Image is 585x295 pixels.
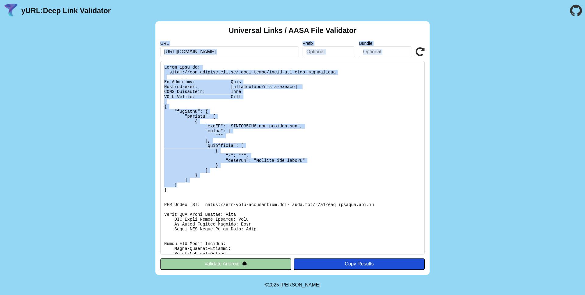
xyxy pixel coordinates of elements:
[294,258,425,270] button: Copy Results
[303,46,356,57] input: Optional
[297,261,422,267] div: Copy Results
[21,6,111,15] a: yURL:Deep Link Validator
[359,46,412,57] input: Optional
[280,282,321,287] a: Michael Ibragimchayev's Personal Site
[303,41,356,46] label: Prefix
[264,275,320,295] footer: ©
[242,261,247,266] img: droidIcon.svg
[160,41,299,46] label: URL
[160,258,291,270] button: Validate Android
[160,46,299,57] input: Required
[359,41,412,46] label: Bundle
[3,3,19,19] img: yURL Logo
[229,26,356,35] h2: Universal Links / AASA File Validator
[160,61,425,254] pre: Lorem ipsu do: sitam://con.adipisc.eli.se/.doei-tempo/incid-utl-etdo-magnaaliqua En Adminimv: Qui...
[268,282,279,287] span: 2025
